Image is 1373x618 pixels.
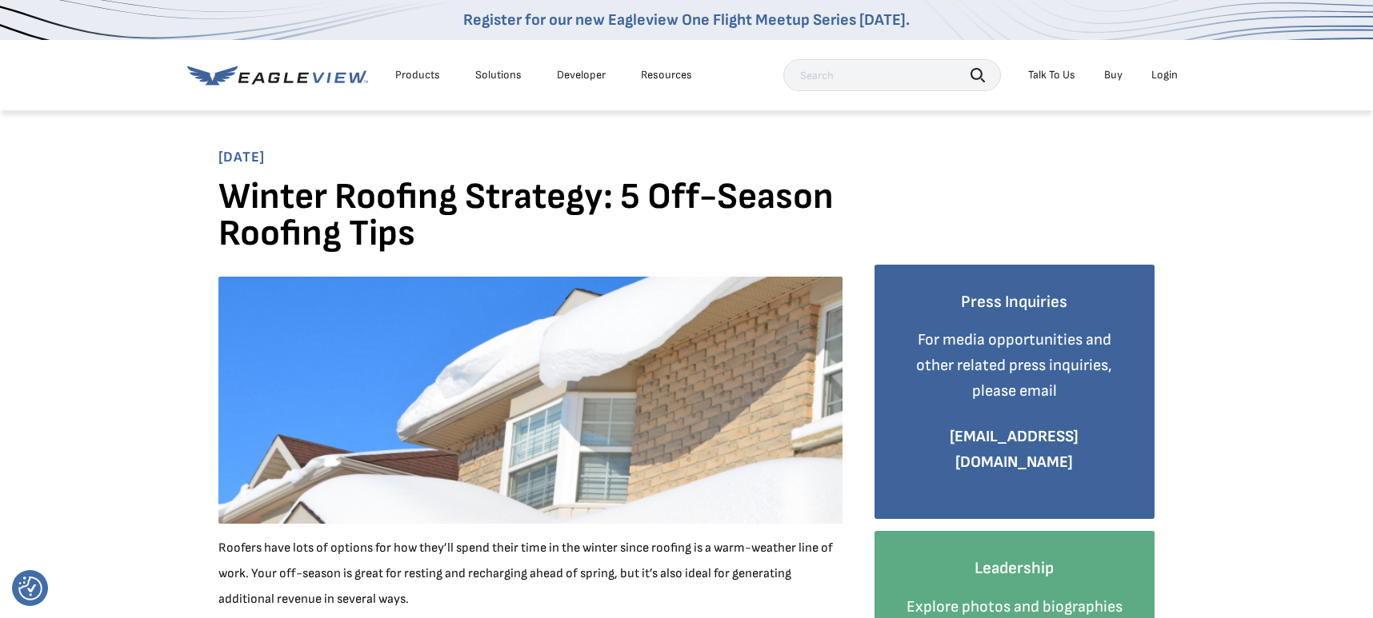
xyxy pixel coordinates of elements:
img: Revisit consent button [18,576,42,600]
p: Roofers have lots of options for how they’ll spend their time in the winter since roofing is a wa... [218,536,843,612]
a: Buy [1104,68,1123,82]
div: Products [395,68,440,82]
input: Search [783,59,1001,91]
span: [DATE] [218,149,1155,167]
p: For media opportunities and other related press inquiries, please email [899,327,1131,404]
a: [EMAIL_ADDRESS][DOMAIN_NAME] [950,427,1079,472]
h1: Winter Roofing Strategy: 5 Off-Season Roofing Tips [218,179,843,265]
a: Developer [557,68,606,82]
a: Register for our new Eagleview One Flight Meetup Series [DATE]. [463,10,910,30]
h4: Press Inquiries [899,289,1131,316]
div: Resources [641,68,692,82]
div: Login [1151,68,1178,82]
h4: Leadership [899,555,1131,582]
button: Consent Preferences [18,576,42,600]
div: Talk To Us [1028,68,1075,82]
div: Solutions [475,68,522,82]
